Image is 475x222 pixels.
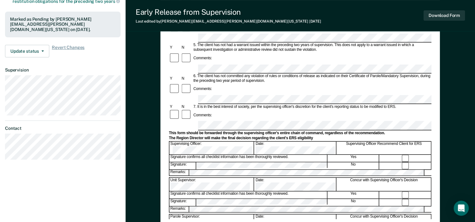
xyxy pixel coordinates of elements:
div: N [181,45,192,50]
div: The Region Director will make the final decision regarding the client's ERS eligibility [169,136,431,140]
div: 6. The client has not committed any violation of rules or conditions of release as indicated on t... [192,74,431,83]
div: Date: [255,178,336,191]
div: Signature: [170,199,196,206]
div: Unit Supervisor: [170,178,254,191]
div: N [181,76,192,81]
div: Comments: [192,113,213,118]
div: 5. The client has not had a warrant issued within the preceding two years of supervision. This do... [192,43,431,52]
dt: Supervision [5,67,121,73]
div: Open Intercom Messenger [454,201,469,216]
dt: Contact [5,126,121,131]
div: Remarks: [170,206,190,212]
span: [DATE] [309,19,321,24]
span: Revert Changes [52,45,84,57]
div: Supervising Officer: [170,141,254,155]
div: Signature confirms all checklist information has been thoroughly reviewed. [170,155,327,162]
div: Y [169,104,181,109]
div: Y [169,76,181,81]
div: Signature: [170,162,196,169]
div: No [328,162,379,169]
div: N [181,104,192,109]
button: Download Form [424,10,465,21]
div: No [328,199,379,206]
div: Signature confirms all checklist information has been thoroughly reviewed. [170,192,327,198]
div: Yes [328,155,379,162]
div: 7. It is in the best interest of society, per the supervising officer's discretion for the client... [192,104,431,109]
button: Update status [5,45,49,57]
div: Y [169,45,181,50]
div: This form should be forwarded through the supervising officer's entire chain of command, regardle... [169,131,431,135]
div: Early Release from Supervision [136,8,321,17]
div: Concur with Supervising Officer's Decision [337,178,431,191]
div: Comments: [192,56,213,61]
div: Comments: [192,87,213,92]
div: Yes [328,192,379,198]
div: Date: [255,141,336,155]
div: Last edited by [PERSON_NAME][EMAIL_ADDRESS][PERSON_NAME][DOMAIN_NAME][US_STATE] [136,19,321,24]
div: Marked as Pending by [PERSON_NAME][EMAIL_ADDRESS][PERSON_NAME][DOMAIN_NAME][US_STATE] on [DATE]. [10,17,116,32]
div: Supervising Officer Recommend Client for ERS [337,141,431,155]
div: Remarks: [170,170,190,176]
